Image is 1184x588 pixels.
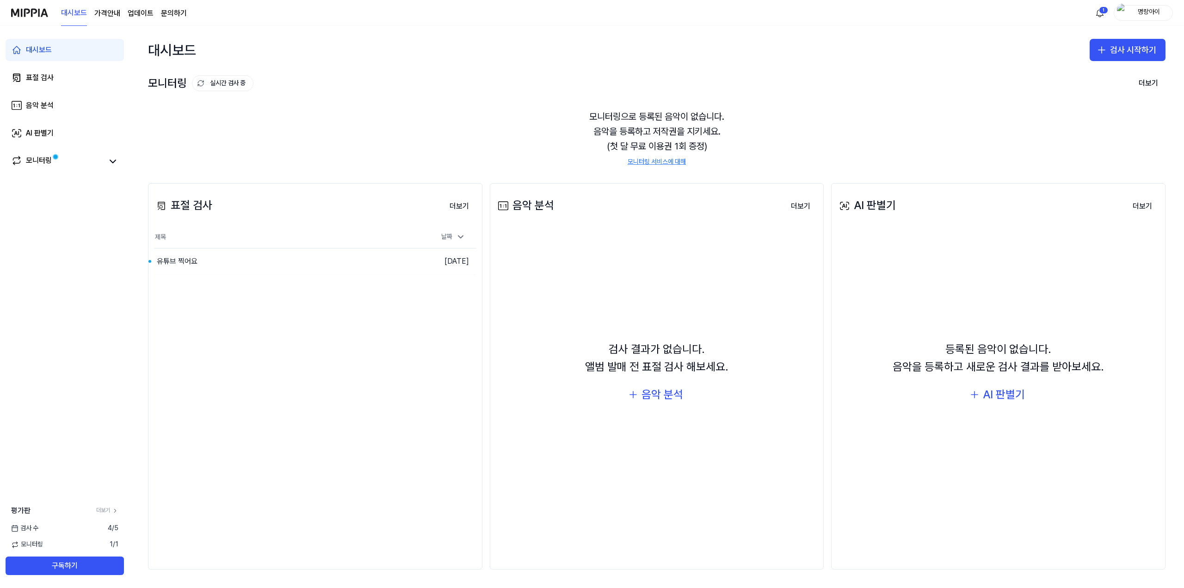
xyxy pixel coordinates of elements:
span: 평가판 [11,505,31,516]
a: 문의하기 [161,8,187,19]
span: 4 / 5 [108,524,118,533]
th: 제목 [154,226,396,248]
a: 대시보드 [61,0,87,26]
div: 음악 분석 [641,386,683,403]
a: 표절 검사 [6,67,124,89]
span: 검사 수 [11,524,38,533]
a: 모니터링 [11,155,104,168]
div: 검사 결과가 없습니다. 앨범 발매 전 표절 검사 해보세요. [585,340,728,376]
div: 표절 검사 [154,197,212,214]
button: 더보기 [1125,197,1159,216]
button: 음악 분석 [621,384,692,406]
a: 더보기 [783,196,818,216]
div: 대시보드 [148,35,196,65]
a: 더보기 [442,196,476,216]
div: AI 판별기 [983,386,1025,403]
div: 날짜 [438,229,469,244]
div: AI 판별기 [26,128,54,139]
div: 등록된 음악이 없습니다. 음악을 등록하고 새로운 검사 결과를 받아보세요. [893,340,1104,376]
div: 유튜브 찍어요 [157,256,197,267]
div: 모니터링 [148,74,253,92]
span: 1 / 1 [110,540,118,549]
a: 모니터링 서비스에 대해 [628,157,686,167]
a: 대시보드 [6,39,124,61]
button: 더보기 [783,197,818,216]
a: 음악 분석 [6,94,124,117]
div: 1 [1099,6,1108,14]
img: 알림 [1094,7,1105,19]
div: 모니터링으로 등록된 음악이 없습니다. 음악을 등록하고 저작권을 지키세요. (첫 달 무료 이용권 1회 증정) [148,98,1165,178]
img: profile [1117,4,1128,22]
div: AI 판별기 [837,197,896,214]
div: 명랑아이 [1131,7,1167,18]
button: 알림1 [1092,6,1107,20]
button: profile명랑아이 [1114,5,1173,21]
button: 검사 시작하기 [1090,39,1165,61]
div: 음악 분석 [496,197,554,214]
button: 실시간 검사 중 [192,75,253,91]
a: AI 판별기 [6,122,124,144]
div: 대시보드 [26,44,52,56]
div: 모니터링 [26,155,52,168]
button: 구독하기 [6,557,124,575]
a: 가격안내 [94,8,120,19]
span: 모니터링 [11,540,43,549]
a: 업데이트 [128,8,154,19]
a: 더보기 [96,507,118,514]
td: [DATE] [396,248,476,275]
button: AI 판별기 [962,384,1034,406]
div: 음악 분석 [26,100,54,111]
button: 더보기 [1131,74,1165,93]
a: 더보기 [1125,196,1159,216]
button: 더보기 [442,197,476,216]
div: 표절 검사 [26,72,54,83]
